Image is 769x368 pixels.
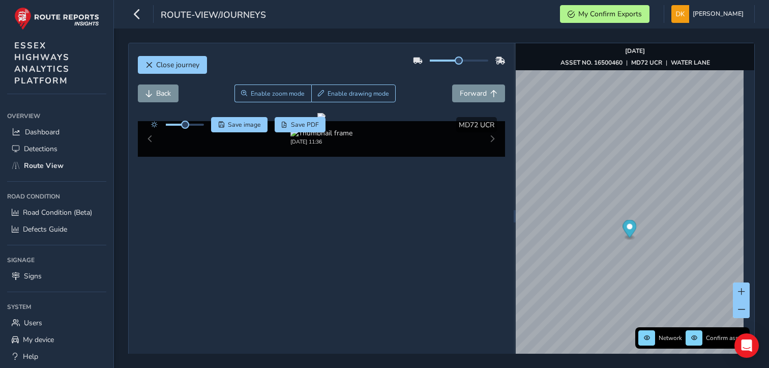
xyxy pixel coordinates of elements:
div: Signage [7,252,106,268]
strong: ASSET NO. 16500460 [560,59,623,67]
strong: MD72 UCR [631,59,662,67]
span: [PERSON_NAME] [693,5,744,23]
span: Signs [24,271,42,281]
button: [PERSON_NAME] [671,5,747,23]
span: Back [156,89,171,98]
a: My device [7,331,106,348]
a: Signs [7,268,106,285]
a: Dashboard [7,124,106,140]
button: Draw [311,84,396,102]
span: Network [659,334,682,342]
span: Help [23,352,38,361]
span: Save image [228,121,261,129]
a: Help [7,348,106,365]
span: My Confirm Exports [578,9,642,19]
button: PDF [275,117,326,132]
span: Defects Guide [23,224,67,234]
span: Confirm assets [706,334,747,342]
img: diamond-layout [671,5,689,23]
a: Defects Guide [7,221,106,238]
span: Save PDF [291,121,319,129]
span: Road Condition (Beta) [23,208,92,217]
span: Users [24,318,42,328]
span: Route View [24,161,64,171]
span: MD72 UCR [459,120,494,130]
strong: [DATE] [625,47,645,55]
div: [DATE] 11:36 [290,138,352,146]
span: Enable zoom mode [251,90,305,98]
div: Map marker [623,220,637,241]
button: Forward [452,84,505,102]
span: Dashboard [25,127,60,137]
span: My device [23,335,54,345]
span: Detections [24,144,57,154]
button: Close journey [138,56,207,74]
button: Zoom [234,84,311,102]
span: Close journey [156,60,199,70]
div: Overview [7,108,106,124]
a: Detections [7,140,106,157]
a: Users [7,315,106,331]
div: Road Condition [7,189,106,204]
span: Forward [460,89,487,98]
span: ESSEX HIGHWAYS ANALYTICS PLATFORM [14,40,70,87]
span: Enable drawing mode [328,90,389,98]
div: | | [560,59,710,67]
span: route-view/journeys [161,9,266,23]
div: Open Intercom Messenger [734,333,759,358]
a: Road Condition (Beta) [7,204,106,221]
img: rr logo [14,7,99,30]
button: My Confirm Exports [560,5,649,23]
button: Save [211,117,268,132]
strong: WATER LANE [671,59,710,67]
div: System [7,299,106,315]
a: Route View [7,157,106,174]
button: Back [138,84,179,102]
img: Thumbnail frame [290,128,352,138]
